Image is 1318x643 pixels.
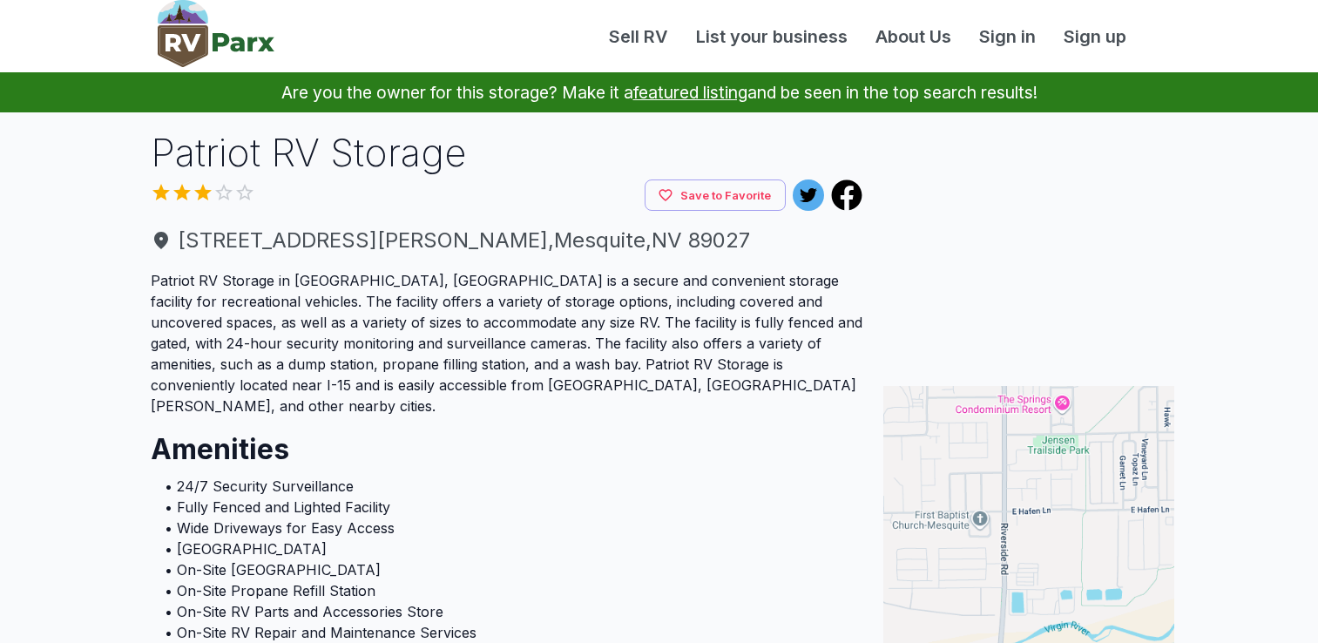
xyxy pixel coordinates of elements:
a: About Us [862,24,965,50]
li: • On-Site [GEOGRAPHIC_DATA] [165,559,849,580]
span: [STREET_ADDRESS][PERSON_NAME] , Mesquite , NV 89027 [151,225,863,256]
iframe: Advertisement [883,126,1174,344]
a: Sell RV [595,24,682,50]
a: featured listing [633,82,747,103]
li: • On-Site RV Repair and Maintenance Services [165,622,849,643]
a: [STREET_ADDRESS][PERSON_NAME],Mesquite,NV 89027 [151,225,863,256]
button: Save to Favorite [645,179,786,212]
li: • On-Site RV Parts and Accessories Store [165,601,849,622]
li: • Fully Fenced and Lighted Facility [165,497,849,518]
li: • 24/7 Security Surveillance [165,476,849,497]
li: • [GEOGRAPHIC_DATA] [165,538,849,559]
p: Patriot RV Storage in [GEOGRAPHIC_DATA], [GEOGRAPHIC_DATA] is a secure and convenient storage fac... [151,270,863,416]
p: Are you the owner for this storage? Make it a and be seen in the top search results! [21,72,1297,112]
a: List your business [682,24,862,50]
a: Sign in [965,24,1050,50]
a: Sign up [1050,24,1140,50]
li: • On-Site Propane Refill Station [165,580,849,601]
li: • Wide Driveways for Easy Access [165,518,849,538]
h2: Amenities [151,416,863,469]
h1: Patriot RV Storage [151,126,863,179]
